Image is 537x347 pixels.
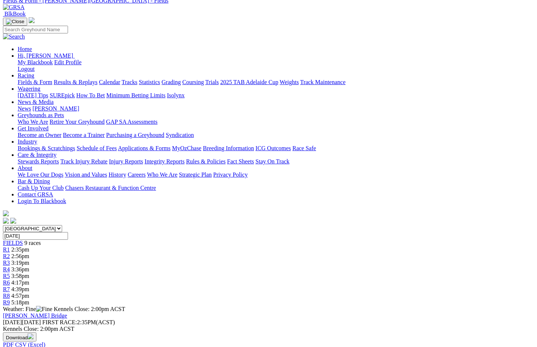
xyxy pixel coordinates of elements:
[220,79,278,85] a: 2025 TAB Adelaide Cup
[18,165,32,171] a: About
[18,86,40,92] a: Wagering
[3,286,10,292] a: R7
[3,4,25,11] img: GRSA
[139,79,160,85] a: Statistics
[3,273,10,279] span: R5
[109,158,143,165] a: Injury Reports
[76,92,105,98] a: How To Bet
[3,319,41,325] span: [DATE]
[3,18,27,26] button: Toggle navigation
[18,59,53,65] a: My Blackbook
[144,158,185,165] a: Integrity Reports
[24,240,41,246] span: 9 races
[18,53,73,59] span: Hi, [PERSON_NAME]
[11,246,29,253] span: 2:35pm
[18,185,64,191] a: Cash Up Your Club
[18,171,534,178] div: About
[3,306,54,312] span: Weather: Fine
[18,158,59,165] a: Stewards Reports
[18,198,66,204] a: Login To Blackbook
[18,92,48,98] a: [DATE] Tips
[32,105,79,112] a: [PERSON_NAME]
[18,132,534,138] div: Get Involved
[18,79,534,86] div: Racing
[108,171,126,178] a: History
[18,66,35,72] a: Logout
[227,158,254,165] a: Fact Sheets
[3,312,67,319] a: [PERSON_NAME] Bridge
[3,299,10,306] a: R9
[106,92,165,98] a: Minimum Betting Limits
[300,79,346,85] a: Track Maintenance
[11,266,29,272] span: 3:36pm
[60,158,107,165] a: Track Injury Rebate
[3,266,10,272] a: R4
[166,132,194,138] a: Syndication
[213,171,248,178] a: Privacy Policy
[18,125,49,131] a: Get Involved
[50,92,75,98] a: SUREpick
[162,79,181,85] a: Grading
[3,332,36,341] button: Download
[106,119,158,125] a: GAP SA Assessments
[172,145,201,151] a: MyOzChase
[118,145,171,151] a: Applications & Forms
[18,178,50,184] a: Bar & Dining
[18,171,63,178] a: We Love Our Dogs
[28,333,33,339] img: download.svg
[3,33,25,40] img: Search
[65,185,156,191] a: Chasers Restaurant & Function Centre
[11,260,29,266] span: 3:19pm
[76,145,117,151] a: Schedule of Fees
[4,11,26,17] span: BlkBook
[11,286,29,292] span: 4:39pm
[63,132,105,138] a: Become a Trainer
[255,145,291,151] a: ICG Outcomes
[11,299,29,306] span: 5:18pm
[255,158,289,165] a: Stay On Track
[18,132,61,138] a: Become an Owner
[18,145,75,151] a: Bookings & Scratchings
[18,158,534,165] div: Care & Integrity
[292,145,316,151] a: Race Safe
[186,158,226,165] a: Rules & Policies
[18,79,52,85] a: Fields & Form
[205,79,219,85] a: Trials
[54,59,82,65] a: Edit Profile
[18,119,48,125] a: Who We Are
[3,293,10,299] a: R8
[3,11,26,17] a: BlkBook
[18,112,64,118] a: Greyhounds as Pets
[99,79,120,85] a: Calendar
[18,105,534,112] div: News & Media
[203,145,254,151] a: Breeding Information
[11,293,29,299] span: 4:57pm
[3,26,68,33] input: Search
[280,79,299,85] a: Weights
[3,279,10,286] a: R6
[18,185,534,191] div: Bar & Dining
[18,46,32,52] a: Home
[18,105,31,112] a: News
[3,246,10,253] span: R1
[18,92,534,99] div: Wagering
[3,232,68,240] input: Select date
[42,319,77,325] span: FIRST RACE:
[167,92,185,98] a: Isolynx
[3,218,9,224] img: facebook.svg
[3,253,10,259] a: R2
[3,240,23,246] a: FIELDS
[18,152,57,158] a: Care & Integrity
[10,218,16,224] img: twitter.svg
[3,260,10,266] a: R3
[18,119,534,125] div: Greyhounds as Pets
[182,79,204,85] a: Coursing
